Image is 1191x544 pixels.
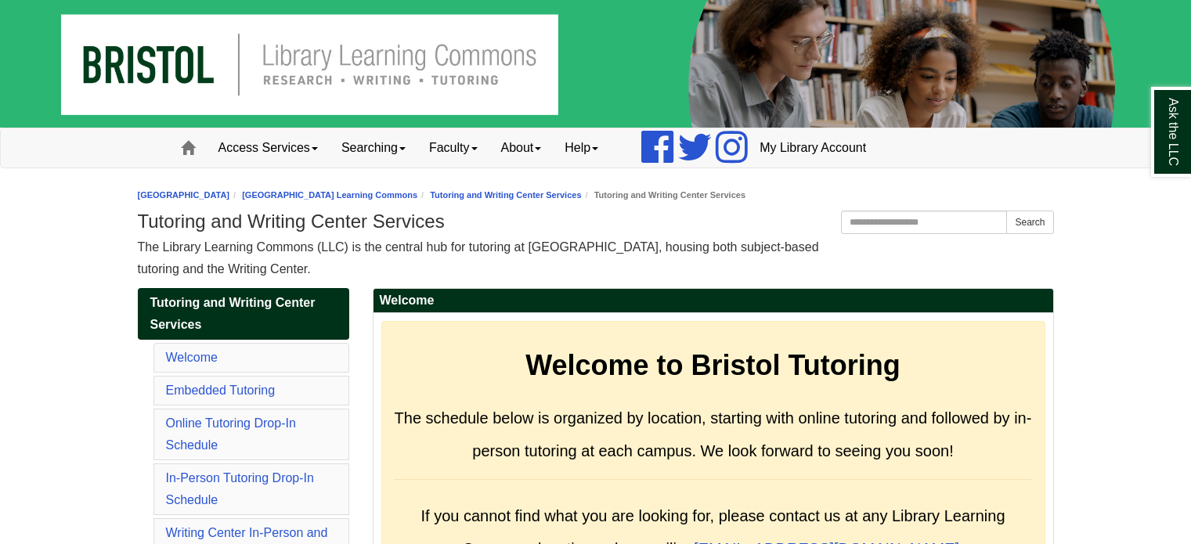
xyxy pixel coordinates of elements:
a: [GEOGRAPHIC_DATA] [138,190,230,200]
button: Search [1006,211,1053,234]
a: Help [553,128,610,168]
a: Embedded Tutoring [166,384,276,397]
a: Welcome [166,351,218,364]
a: Searching [330,128,417,168]
nav: breadcrumb [138,188,1054,203]
span: Tutoring and Writing Center Services [150,296,316,331]
span: The schedule below is organized by location, starting with online tutoring and followed by in-per... [395,409,1032,459]
li: Tutoring and Writing Center Services [582,188,745,203]
a: Faculty [417,128,489,168]
a: My Library Account [748,128,878,168]
a: Tutoring and Writing Center Services [430,190,581,200]
h2: Welcome [374,289,1053,313]
a: Access Services [207,128,330,168]
h1: Tutoring and Writing Center Services [138,211,1054,232]
span: The Library Learning Commons (LLC) is the central hub for tutoring at [GEOGRAPHIC_DATA], housing ... [138,240,819,276]
a: Online Tutoring Drop-In Schedule [166,416,296,452]
a: About [489,128,554,168]
a: Tutoring and Writing Center Services [138,288,349,340]
strong: Welcome to Bristol Tutoring [525,349,900,381]
a: In-Person Tutoring Drop-In Schedule [166,471,314,506]
a: [GEOGRAPHIC_DATA] Learning Commons [242,190,417,200]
